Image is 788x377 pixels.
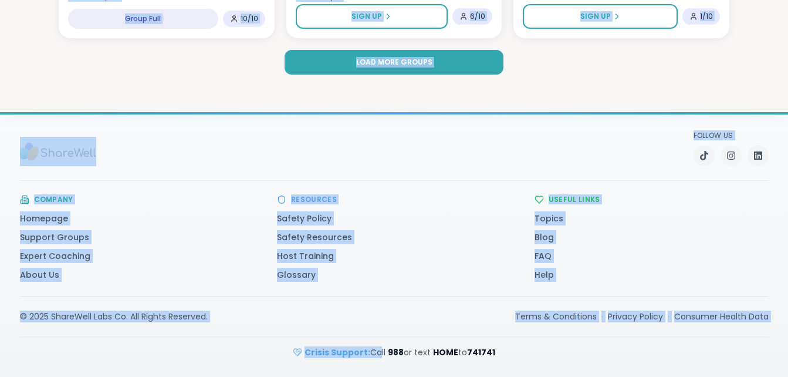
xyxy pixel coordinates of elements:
[467,346,495,358] strong: 741741
[291,195,337,204] h3: Resources
[535,231,554,243] a: Blog
[700,12,713,21] span: 1 / 10
[296,4,448,29] button: Sign Up
[721,145,742,166] a: Instagram
[535,213,563,224] a: Topics
[305,346,370,358] strong: Crisis Support:
[20,269,59,281] a: About Us
[34,195,73,204] h3: Company
[674,311,769,322] a: Consumer Health Data
[601,311,603,322] span: ·
[68,9,218,29] div: Group Full
[20,250,90,262] a: Expert Coaching
[20,311,208,322] div: © 2025 ShareWell Labs Co. All Rights Reserved.
[305,346,495,358] span: Call or text to
[277,231,352,243] a: Safety Resources
[351,11,382,22] span: Sign Up
[515,311,597,322] a: Terms & Conditions
[20,231,89,243] a: Support Groups
[748,145,769,166] a: LinkedIn
[285,50,503,75] button: Load more groups
[20,213,68,224] a: Homepage
[277,269,316,281] a: Glossary
[535,250,552,262] a: FAQ
[549,195,600,204] h3: Useful Links
[356,57,432,68] span: Load more groups
[694,131,769,140] p: Follow Us
[523,4,678,29] button: Sign Up
[20,137,96,166] img: Sharewell
[388,346,404,358] strong: 988
[277,250,334,262] a: Host Training
[535,269,554,281] a: Help
[608,311,663,322] a: Privacy Policy
[241,14,258,23] span: 10 / 10
[668,311,669,322] span: ·
[470,12,485,21] span: 6 / 10
[694,145,715,166] a: TikTok
[277,213,332,224] a: Safety Policy
[580,11,611,22] span: Sign Up
[433,346,458,358] strong: HOME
